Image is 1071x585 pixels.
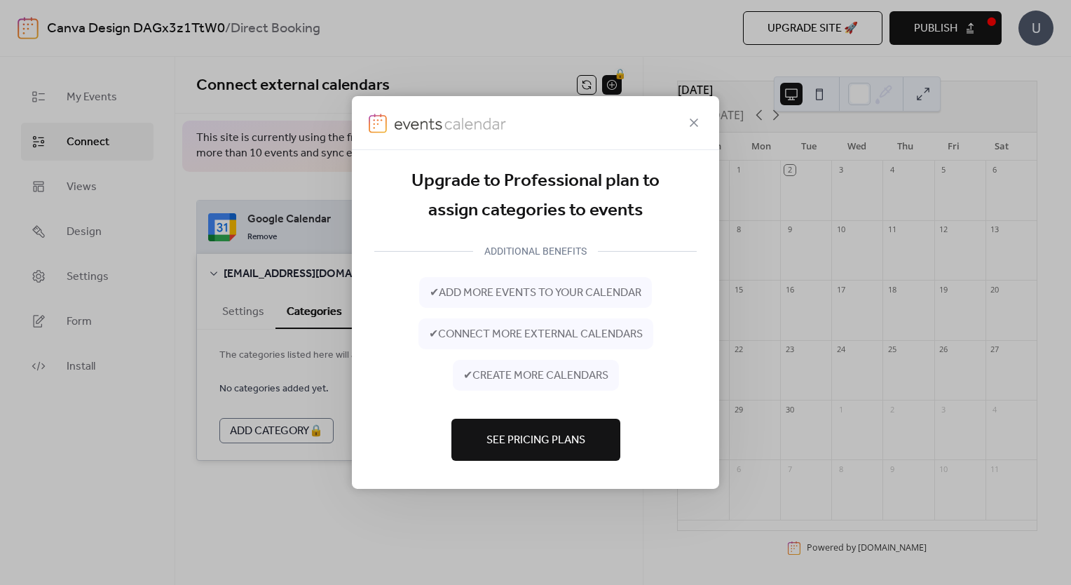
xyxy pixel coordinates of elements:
div: Upgrade to Professional plan to assign categories to events [374,167,697,225]
div: ADDITIONAL BENEFITS [473,243,598,260]
img: logo-icon [369,114,387,133]
span: ✔ add more events to your calendar [430,285,641,302]
span: ✔ connect more external calendars [429,326,643,343]
span: ✔ create more calendars [463,368,608,384]
img: logo-type [394,114,507,133]
span: See Pricing Plans [486,432,585,449]
button: See Pricing Plans [451,419,620,461]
